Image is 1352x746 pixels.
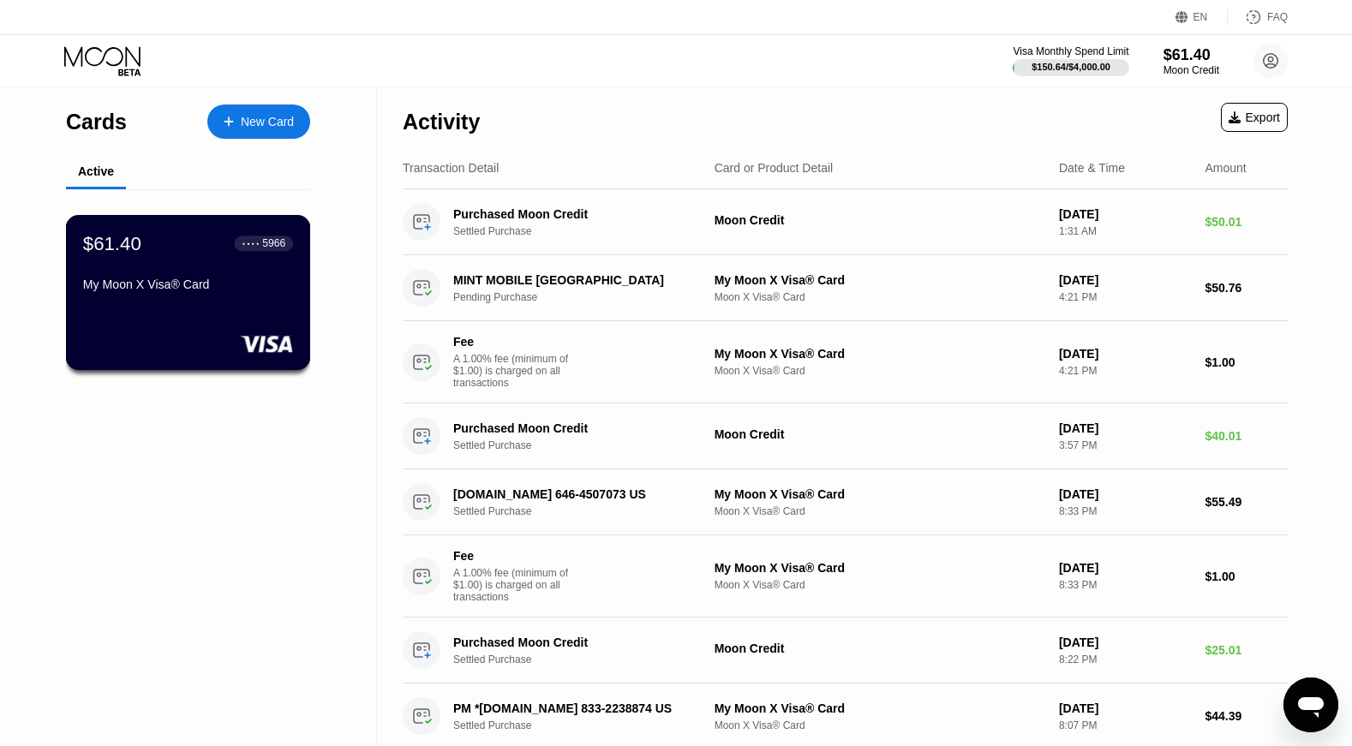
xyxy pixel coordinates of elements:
[83,232,141,254] div: $61.40
[1059,579,1192,591] div: 8:33 PM
[453,505,721,517] div: Settled Purchase
[1059,719,1192,731] div: 8:07 PM
[1164,64,1219,76] div: Moon Credit
[403,255,1288,321] div: MINT MOBILE [GEOGRAPHIC_DATA]Pending PurchaseMy Moon X Visa® CardMoon X Visa® Card[DATE]4:21 PM$5...
[453,225,721,237] div: Settled Purchase
[1164,46,1219,64] div: $61.40
[403,535,1288,618] div: FeeA 1.00% fee (minimum of $1.00) is charged on all transactionsMy Moon X Visa® CardMoon X Visa® ...
[715,642,1045,655] div: Moon Credit
[715,365,1045,377] div: Moon X Visa® Card
[403,403,1288,469] div: Purchased Moon CreditSettled PurchaseMoon Credit[DATE]3:57 PM$40.01
[1229,110,1280,124] div: Export
[715,427,1045,441] div: Moon Credit
[1059,487,1192,501] div: [DATE]
[453,207,703,221] div: Purchased Moon Credit
[403,321,1288,403] div: FeeA 1.00% fee (minimum of $1.00) is charged on all transactionsMy Moon X Visa® CardMoon X Visa® ...
[1059,439,1192,451] div: 3:57 PM
[403,189,1288,255] div: Purchased Moon CreditSettled PurchaseMoon Credit[DATE]1:31 AM$50.01
[1013,45,1128,57] div: Visa Monthly Spend Limit
[715,701,1045,715] div: My Moon X Visa® Card
[1059,347,1192,361] div: [DATE]
[1013,45,1128,76] div: Visa Monthly Spend Limit$150.64/$4,000.00
[207,104,310,139] div: New Card
[1205,355,1288,369] div: $1.00
[715,291,1045,303] div: Moon X Visa® Card
[1032,62,1110,72] div: $150.64 / $4,000.00
[78,164,114,178] div: Active
[1193,11,1208,23] div: EN
[715,347,1045,361] div: My Moon X Visa® Card
[66,110,127,134] div: Cards
[1059,273,1192,287] div: [DATE]
[715,579,1045,591] div: Moon X Visa® Card
[715,487,1045,501] div: My Moon X Visa® Card
[1205,215,1288,229] div: $50.01
[1164,46,1219,76] div: $61.40Moon Credit
[715,561,1045,575] div: My Moon X Visa® Card
[453,701,703,715] div: PM *[DOMAIN_NAME] 833-2238874 US
[715,161,834,175] div: Card or Product Detail
[453,335,573,349] div: Fee
[1059,225,1192,237] div: 1:31 AM
[453,653,721,665] div: Settled Purchase
[453,487,703,501] div: [DOMAIN_NAME] 646-4507073 US
[715,273,1045,287] div: My Moon X Visa® Card
[1205,570,1288,583] div: $1.00
[1221,103,1288,132] div: Export
[453,291,721,303] div: Pending Purchase
[1205,495,1288,509] div: $55.49
[453,549,573,563] div: Fee
[241,115,294,129] div: New Card
[242,241,260,246] div: ● ● ● ●
[453,719,721,731] div: Settled Purchase
[1176,9,1228,26] div: EN
[1059,505,1192,517] div: 8:33 PM
[1205,161,1246,175] div: Amount
[1059,636,1192,649] div: [DATE]
[1228,9,1288,26] div: FAQ
[1267,11,1288,23] div: FAQ
[262,237,285,249] div: 5966
[453,567,582,603] div: A 1.00% fee (minimum of $1.00) is charged on all transactions
[1059,291,1192,303] div: 4:21 PM
[1059,701,1192,715] div: [DATE]
[715,213,1045,227] div: Moon Credit
[1059,421,1192,435] div: [DATE]
[453,636,703,649] div: Purchased Moon Credit
[403,618,1288,683] div: Purchased Moon CreditSettled PurchaseMoon Credit[DATE]8:22 PM$25.01
[1205,643,1288,657] div: $25.01
[67,216,309,369] div: $61.40● ● ● ●5966My Moon X Visa® Card
[403,161,499,175] div: Transaction Detail
[453,353,582,389] div: A 1.00% fee (minimum of $1.00) is charged on all transactions
[403,469,1288,535] div: [DOMAIN_NAME] 646-4507073 USSettled PurchaseMy Moon X Visa® CardMoon X Visa® Card[DATE]8:33 PM$55.49
[1059,561,1192,575] div: [DATE]
[1205,709,1288,723] div: $44.39
[1059,207,1192,221] div: [DATE]
[1205,281,1288,295] div: $50.76
[453,439,721,451] div: Settled Purchase
[1059,365,1192,377] div: 4:21 PM
[83,278,293,291] div: My Moon X Visa® Card
[715,505,1045,517] div: Moon X Visa® Card
[1283,677,1338,732] iframe: Button to launch messaging window
[1059,161,1125,175] div: Date & Time
[403,110,480,134] div: Activity
[715,719,1045,731] div: Moon X Visa® Card
[1059,653,1192,665] div: 8:22 PM
[1205,429,1288,443] div: $40.01
[453,421,703,435] div: Purchased Moon Credit
[453,273,703,287] div: MINT MOBILE [GEOGRAPHIC_DATA]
